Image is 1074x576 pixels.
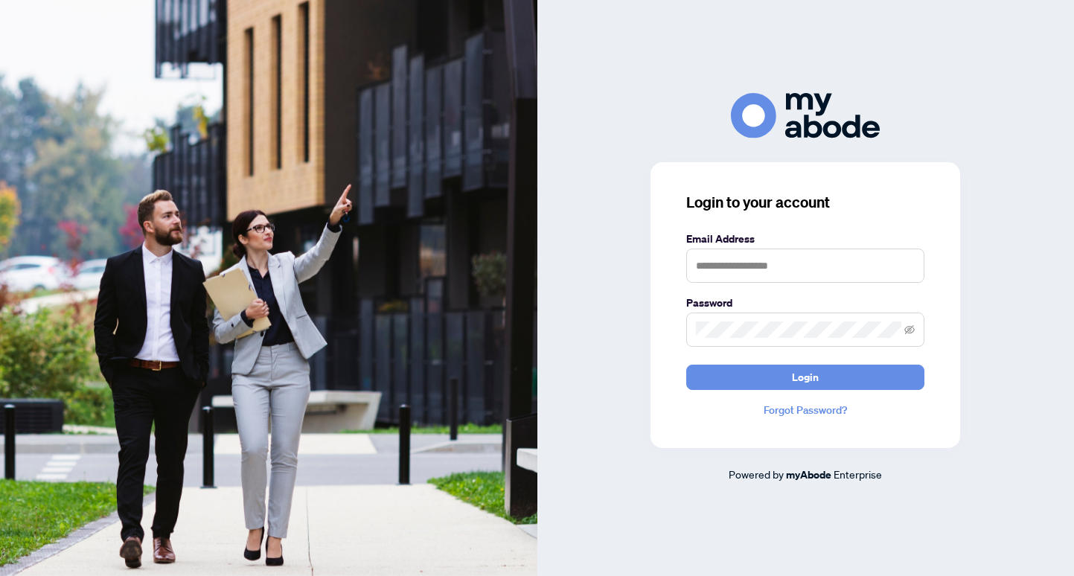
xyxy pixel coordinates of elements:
[731,93,880,138] img: ma-logo
[729,467,784,481] span: Powered by
[686,192,924,213] h3: Login to your account
[686,295,924,311] label: Password
[686,231,924,247] label: Email Address
[686,365,924,390] button: Login
[904,324,915,335] span: eye-invisible
[786,467,831,483] a: myAbode
[834,467,882,481] span: Enterprise
[792,365,819,389] span: Login
[686,402,924,418] a: Forgot Password?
